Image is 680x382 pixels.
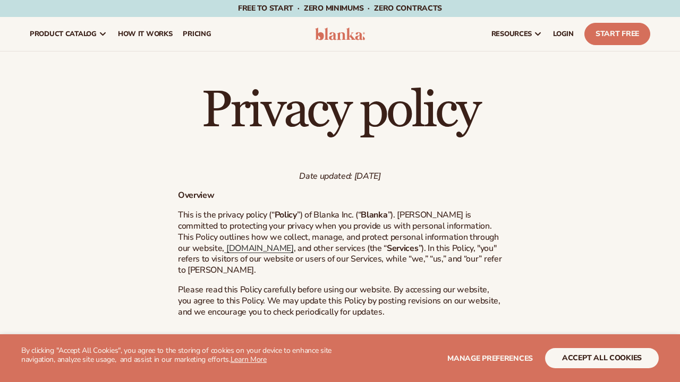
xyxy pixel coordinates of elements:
[584,23,650,45] a: Start Free
[491,30,532,38] span: resources
[275,209,297,221] strong: Policy
[387,242,418,254] strong: Services
[226,242,294,254] span: [DOMAIN_NAME]
[548,17,579,51] a: LOGIN
[178,209,499,254] span: ”). [PERSON_NAME] is committed to protecting your privacy when you provide us with personal infor...
[297,209,361,221] span: ”) of Blanka Inc. (“
[486,17,548,51] a: resources
[238,3,442,13] span: Free to start · ZERO minimums · ZERO contracts
[30,30,97,38] span: product catalog
[224,242,294,254] a: [DOMAIN_NAME]
[183,30,211,38] span: pricing
[24,17,113,51] a: product catalog
[178,189,214,201] strong: Overview
[315,28,365,40] img: logo
[447,353,533,363] span: Manage preferences
[299,170,381,182] em: Date updated: [DATE]
[113,17,178,51] a: How It Works
[553,30,574,38] span: LOGIN
[178,85,502,136] h1: Privacy policy
[231,354,267,364] a: Learn More
[177,17,216,51] a: pricing
[21,346,340,364] p: By clicking "Accept All Cookies", you agree to the storing of cookies on your device to enhance s...
[178,209,275,221] span: This is the privacy policy (“
[447,348,533,368] button: Manage preferences
[361,209,387,221] strong: Blanka
[294,242,387,254] span: , and other services (the “
[178,242,501,276] span: ”). In this Policy, "you" refers to visitors of our website or users of our Services, while “we,”...
[545,348,659,368] button: accept all cookies
[118,30,173,38] span: How It Works
[178,284,500,318] span: Please read this Policy carefully before using our website. By accessing our website, you agree t...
